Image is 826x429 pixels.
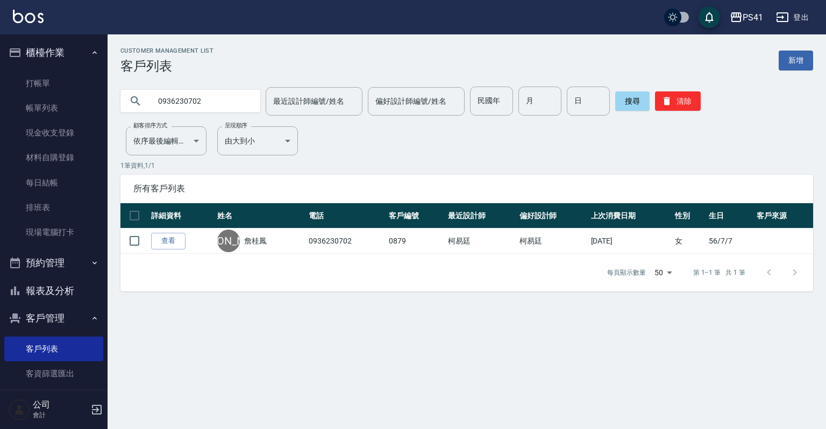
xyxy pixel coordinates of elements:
[13,10,44,23] img: Logo
[120,59,213,74] h3: 客戶列表
[4,249,103,277] button: 預約管理
[126,126,206,155] div: 依序最後編輯時間
[120,47,213,54] h2: Customer Management List
[706,203,754,228] th: 生日
[699,6,720,28] button: save
[772,8,813,27] button: 登出
[148,203,215,228] th: 詳細資料
[4,145,103,170] a: 材料自購登錄
[306,228,386,254] td: 0936230702
[672,203,706,228] th: 性別
[779,51,813,70] a: 新增
[386,228,445,254] td: 0879
[215,203,306,228] th: 姓名
[743,11,763,24] div: PS41
[4,170,103,195] a: 每日結帳
[386,203,445,228] th: 客戶編號
[517,203,588,228] th: 偏好設計師
[607,268,646,277] p: 每頁顯示數量
[693,268,745,277] p: 第 1–1 筆 共 1 筆
[4,220,103,245] a: 現場電腦打卡
[9,399,30,420] img: Person
[4,361,103,386] a: 客資篩選匯出
[4,195,103,220] a: 排班表
[588,228,672,254] td: [DATE]
[217,126,298,155] div: 由大到小
[217,230,240,252] div: [PERSON_NAME]
[4,39,103,67] button: 櫃檯作業
[4,277,103,305] button: 報表及分析
[151,233,186,249] a: 查看
[133,121,167,130] label: 顧客排序方式
[244,235,267,246] a: 詹桂鳳
[4,386,103,411] a: 卡券管理
[4,304,103,332] button: 客戶管理
[655,91,701,111] button: 清除
[151,87,252,116] input: 搜尋關鍵字
[588,203,672,228] th: 上次消費日期
[306,203,386,228] th: 電話
[445,228,517,254] td: 柯易廷
[133,183,800,194] span: 所有客戶列表
[4,337,103,361] a: 客戶列表
[4,120,103,145] a: 現金收支登錄
[33,410,88,420] p: 會計
[4,96,103,120] a: 帳單列表
[517,228,588,254] td: 柯易廷
[754,203,813,228] th: 客戶來源
[4,71,103,96] a: 打帳單
[725,6,767,28] button: PS41
[33,399,88,410] h5: 公司
[650,258,676,287] div: 50
[445,203,517,228] th: 最近設計師
[615,91,650,111] button: 搜尋
[120,161,813,170] p: 1 筆資料, 1 / 1
[672,228,706,254] td: 女
[706,228,754,254] td: 56/7/7
[225,121,247,130] label: 呈現順序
